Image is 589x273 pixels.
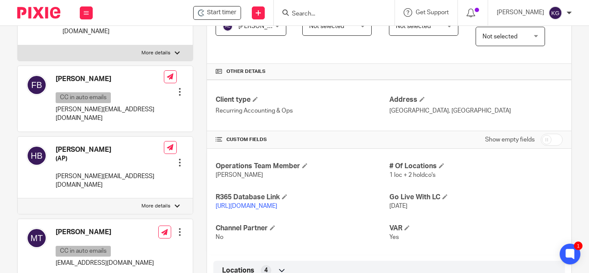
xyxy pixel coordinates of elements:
h4: R365 Database Link [216,193,389,202]
img: svg%3E [26,228,47,248]
h4: [PERSON_NAME] [56,145,164,154]
p: More details [141,50,170,56]
h4: Address [389,95,563,104]
h4: [PERSON_NAME] [56,75,164,84]
div: Cala Scottsdale [193,6,241,20]
p: [PERSON_NAME] [497,8,544,17]
span: Not selected [482,34,517,40]
p: [GEOGRAPHIC_DATA], [GEOGRAPHIC_DATA] [389,107,563,115]
span: Yes [389,234,399,240]
span: 1 loc + 2 holdco's [389,172,435,178]
div: 1 [574,242,583,250]
span: Other details [226,68,266,75]
h4: Channel Partner [216,224,389,233]
span: Start timer [207,8,236,17]
span: Not selected [396,23,431,29]
p: CC in auto emails [56,92,111,103]
span: [DATE] [389,203,407,209]
span: [PERSON_NAME] [238,23,286,29]
h4: VAR [389,224,563,233]
p: [PERSON_NAME][EMAIL_ADDRESS][DOMAIN_NAME] [56,172,164,190]
span: [PERSON_NAME] [216,172,263,178]
span: Get Support [416,9,449,16]
h5: (AP) [56,154,164,163]
label: Show empty fields [485,135,535,144]
h4: Go Live With LC [389,193,563,202]
p: CC in auto emails [56,246,111,257]
p: [EMAIL_ADDRESS][DOMAIN_NAME] [63,19,161,36]
img: svg%3E [222,21,233,31]
h4: Operations Team Member [216,162,389,171]
p: Recurring Accounting & Ops [216,107,389,115]
img: svg%3E [26,75,47,95]
h4: # Of Locations [389,162,563,171]
h4: [PERSON_NAME] [56,228,154,237]
span: Not selected [309,23,344,29]
p: More details [141,203,170,210]
span: No [216,234,223,240]
img: svg%3E [548,6,562,20]
p: [PERSON_NAME][EMAIL_ADDRESS][DOMAIN_NAME] [56,105,164,123]
h4: CUSTOM FIELDS [216,136,389,143]
p: [EMAIL_ADDRESS][DOMAIN_NAME] [56,259,154,267]
h4: Client type [216,95,389,104]
img: svg%3E [26,145,47,166]
a: [URL][DOMAIN_NAME] [216,203,277,209]
img: Pixie [17,7,60,19]
input: Search [291,10,369,18]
